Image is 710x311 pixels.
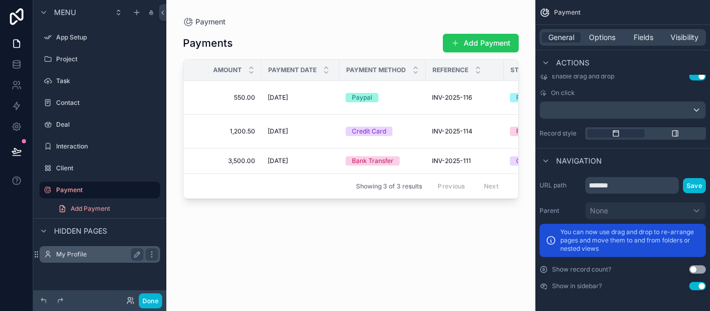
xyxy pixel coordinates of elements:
a: Credit Card [346,127,419,136]
a: 550.00 [196,93,255,102]
span: Add Payment [71,205,110,213]
span: Payment Date [268,66,317,74]
span: Payment [195,17,226,27]
span: Enable drag and drop [552,72,614,80]
label: Project [56,55,158,63]
a: [DATE] [268,93,333,102]
span: Menu [54,7,76,18]
span: [DATE] [268,93,288,102]
label: URL path [540,181,581,190]
span: [DATE] [268,127,288,136]
span: General [548,32,574,43]
a: Project [40,51,160,67]
div: Bank Transfer [352,156,393,166]
button: None [585,202,706,220]
span: Hidden pages [54,226,107,236]
label: Show record count? [552,265,611,274]
button: Done [139,293,162,308]
a: 3,500.00 [196,157,255,165]
a: Bank Transfer [346,156,419,166]
a: Interaction [40,138,160,155]
a: Completed [510,156,575,166]
span: Showing 3 of 3 results [356,182,422,191]
span: INV-2025-114 [432,127,472,136]
a: [DATE] [268,127,333,136]
p: You can now use drag and drop to re-arrange pages and move them to and from folders or nested views [560,228,700,253]
span: Navigation [556,156,602,166]
span: [DATE] [268,157,288,165]
span: Amount [213,66,242,74]
a: Client [40,160,160,177]
label: My Profile [56,250,139,259]
a: Paypal [346,93,419,102]
label: Client [56,164,158,172]
div: Paypal [352,93,372,102]
span: INV-2025-111 [432,157,471,165]
a: Task [40,73,160,89]
div: Completed [516,156,548,166]
a: INV-2025-116 [432,93,497,102]
span: INV-2025-116 [432,93,472,102]
label: Payment [56,186,154,194]
label: Contact [56,99,158,107]
a: [DATE] [268,157,333,165]
button: Save [683,178,706,193]
a: 1,200.50 [196,127,255,136]
div: Credit Card [352,127,386,136]
a: Payment [40,182,160,198]
label: Deal [56,120,158,129]
a: Refunded [510,93,575,102]
a: INV-2025-111 [432,157,497,165]
label: Interaction [56,142,158,151]
div: Pending [516,127,540,136]
a: Deal [40,116,160,133]
label: Parent [540,207,581,215]
span: Visibility [670,32,699,43]
label: App Setup [56,33,158,42]
span: Actions [556,58,589,68]
a: Pending [510,127,575,136]
a: App Setup [40,29,160,46]
label: Record style [540,129,581,138]
a: INV-2025-114 [432,127,497,136]
span: Fields [634,32,653,43]
a: My Profile [40,246,160,263]
a: Contact [40,94,160,111]
h1: Payments [183,36,233,50]
span: Payment [554,8,581,17]
a: Payment [183,17,226,27]
span: Options [589,32,615,43]
span: On click [551,89,575,97]
label: Show in sidebar? [552,282,602,290]
div: Refunded [516,93,544,102]
span: Payment Method [346,66,406,74]
span: None [590,206,608,216]
a: Add Payment [52,200,160,217]
span: Status [510,66,535,74]
button: Add Payment [443,34,519,52]
span: Reference [432,66,468,74]
label: Task [56,77,158,85]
